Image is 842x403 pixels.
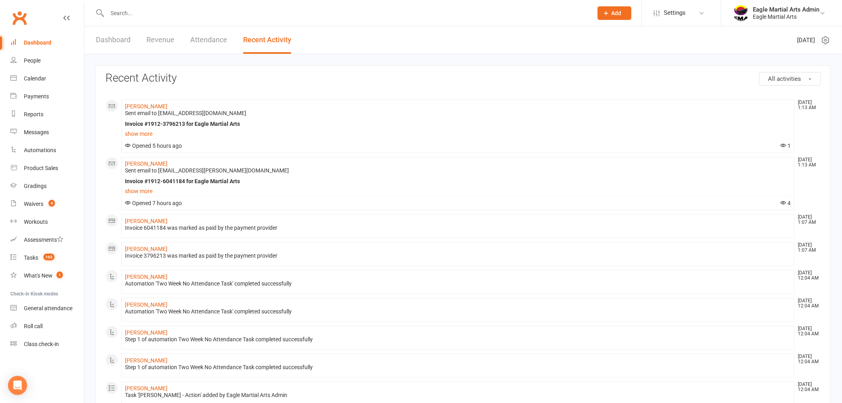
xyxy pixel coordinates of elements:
div: Automation 'Two Week No Attendance Task' completed successfully [125,308,791,315]
time: [DATE] 1:07 AM [794,243,821,253]
div: General attendance [24,305,72,311]
div: Class check-in [24,341,59,347]
div: Invoice #1912-6041184 for Eagle Martial Arts [125,178,791,185]
a: [PERSON_NAME] [125,246,168,252]
div: Automation 'Two Week No Attendance Task' completed successfully [125,280,791,287]
a: Product Sales [10,159,84,177]
input: Search... [105,8,587,19]
span: [DATE] [797,35,815,45]
div: Open Intercom Messenger [8,376,27,395]
div: Invoice #1912-3796213 for Eagle Martial Arts [125,121,791,127]
div: People [24,57,41,64]
div: Workouts [24,219,48,225]
div: Eagle Martial Arts [753,13,820,20]
div: Task '[PERSON_NAME] - Action' added by Eagle Martial Arts Admin [125,392,791,399]
span: All activities [768,75,801,82]
span: 1 [781,143,791,149]
a: [PERSON_NAME] [125,274,168,280]
button: All activities [759,72,821,86]
span: 103 [43,254,55,260]
time: [DATE] 12:04 AM [794,326,821,336]
a: Assessments [10,231,84,249]
span: Add [612,10,622,16]
a: Roll call [10,317,84,335]
time: [DATE] 1:07 AM [794,215,821,225]
span: Opened 5 hours ago [125,143,182,149]
a: Calendar [10,70,84,88]
a: [PERSON_NAME] [125,103,168,110]
div: Waivers [24,201,43,207]
a: [PERSON_NAME] [125,329,168,336]
div: Dashboard [24,39,51,46]
div: Eagle Martial Arts Admin [753,6,820,13]
a: Waivers 4 [10,195,84,213]
img: thumb_image1738041739.png [733,5,749,21]
time: [DATE] 12:04 AM [794,270,821,281]
div: Gradings [24,183,47,189]
span: Opened 7 hours ago [125,200,182,206]
a: Class kiosk mode [10,335,84,353]
a: Workouts [10,213,84,231]
div: Step 1 of automation Two Week No Attendance Task completed successfully [125,336,791,343]
time: [DATE] 12:04 AM [794,354,821,364]
div: Invoice 6041184 was marked as paid by the payment provider [125,225,791,231]
a: Attendance [190,26,227,54]
a: Tasks 103 [10,249,84,267]
a: show more [125,128,791,139]
a: [PERSON_NAME] [125,301,168,308]
div: Payments [24,93,49,100]
a: [PERSON_NAME] [125,160,168,167]
div: Invoice 3796213 was marked as paid by the payment provider [125,252,791,259]
a: [PERSON_NAME] [125,385,168,391]
a: [PERSON_NAME] [125,218,168,224]
a: [PERSON_NAME] [125,357,168,364]
a: Payments [10,88,84,106]
a: Clubworx [10,8,29,28]
a: General attendance kiosk mode [10,299,84,317]
a: Recent Activity [243,26,291,54]
a: Revenue [146,26,174,54]
time: [DATE] 1:13 AM [794,100,821,110]
span: 4 [781,200,791,206]
div: Calendar [24,75,46,82]
span: 4 [49,200,55,207]
a: show more [125,186,791,197]
a: Messages [10,123,84,141]
div: Automations [24,147,56,153]
a: Dashboard [10,34,84,52]
div: Tasks [24,254,38,261]
div: Messages [24,129,49,135]
a: People [10,52,84,70]
div: Product Sales [24,165,58,171]
div: Assessments [24,237,63,243]
div: Roll call [24,323,43,329]
time: [DATE] 1:13 AM [794,157,821,168]
div: What's New [24,272,53,279]
span: Sent email to [EMAIL_ADDRESS][DOMAIN_NAME] [125,110,246,116]
button: Add [598,6,631,20]
span: Sent email to [EMAIL_ADDRESS][PERSON_NAME][DOMAIN_NAME] [125,167,289,174]
a: Automations [10,141,84,159]
a: What's New1 [10,267,84,285]
a: Reports [10,106,84,123]
span: Settings [664,4,686,22]
time: [DATE] 12:04 AM [794,298,821,309]
span: 1 [57,272,63,278]
time: [DATE] 12:04 AM [794,382,821,392]
h3: Recent Activity [105,72,821,84]
div: Reports [24,111,43,117]
a: Gradings [10,177,84,195]
div: Step 1 of automation Two Week No Attendance Task completed successfully [125,364,791,371]
a: Dashboard [96,26,131,54]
